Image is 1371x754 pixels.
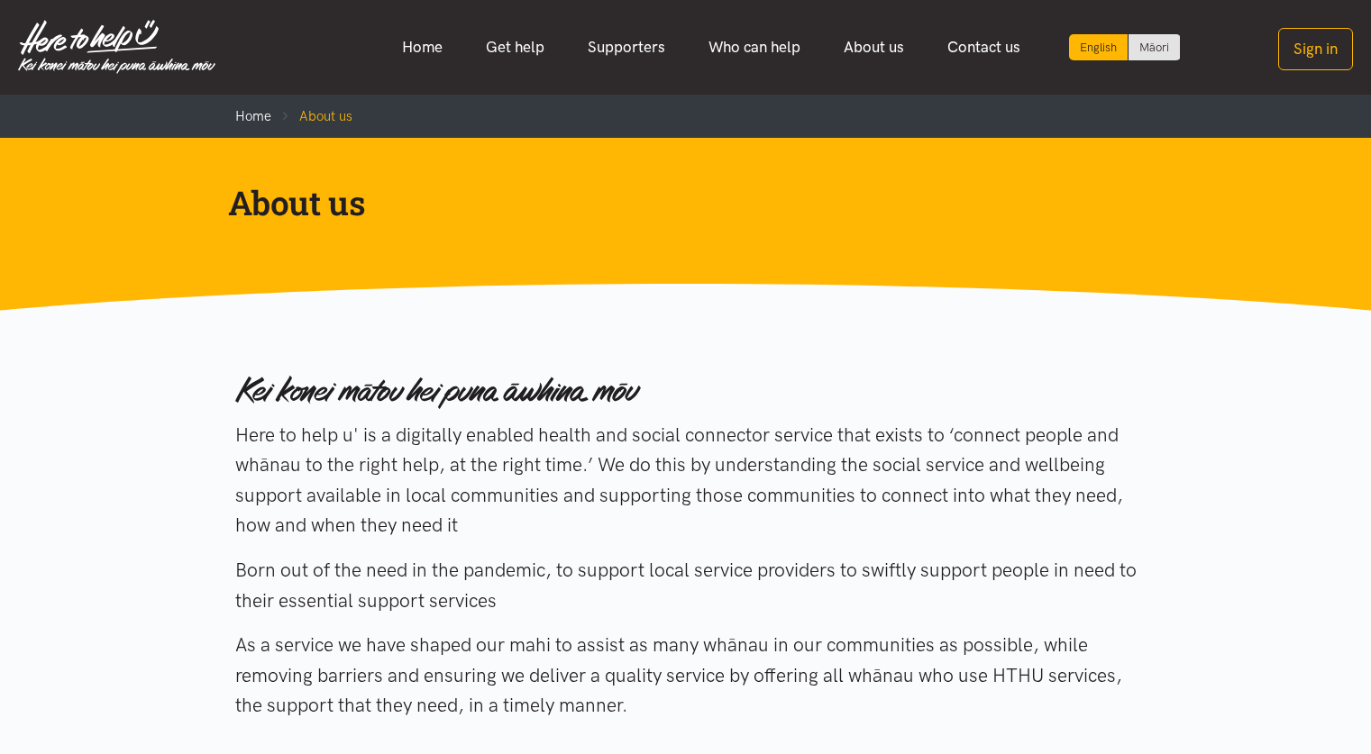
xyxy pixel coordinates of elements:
[18,20,215,74] img: Home
[566,28,687,67] a: Supporters
[235,108,271,124] a: Home
[380,28,464,67] a: Home
[464,28,566,67] a: Get help
[1129,34,1180,60] a: Switch to Te Reo Māori
[235,555,1137,615] p: Born out of the need in the pandemic, to support local service providers to swiftly support peopl...
[228,181,1115,224] h1: About us
[1069,34,1129,60] div: Current language
[235,420,1137,541] p: Here to help u' is a digitally enabled health and social connector service that exists to ‘connec...
[271,105,352,127] li: About us
[1069,34,1181,60] div: Language toggle
[235,630,1137,721] p: As a service we have shaped our mahi to assist as many whānau in our communities as possible, whi...
[926,28,1042,67] a: Contact us
[822,28,926,67] a: About us
[687,28,822,67] a: Who can help
[1278,28,1353,70] button: Sign in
